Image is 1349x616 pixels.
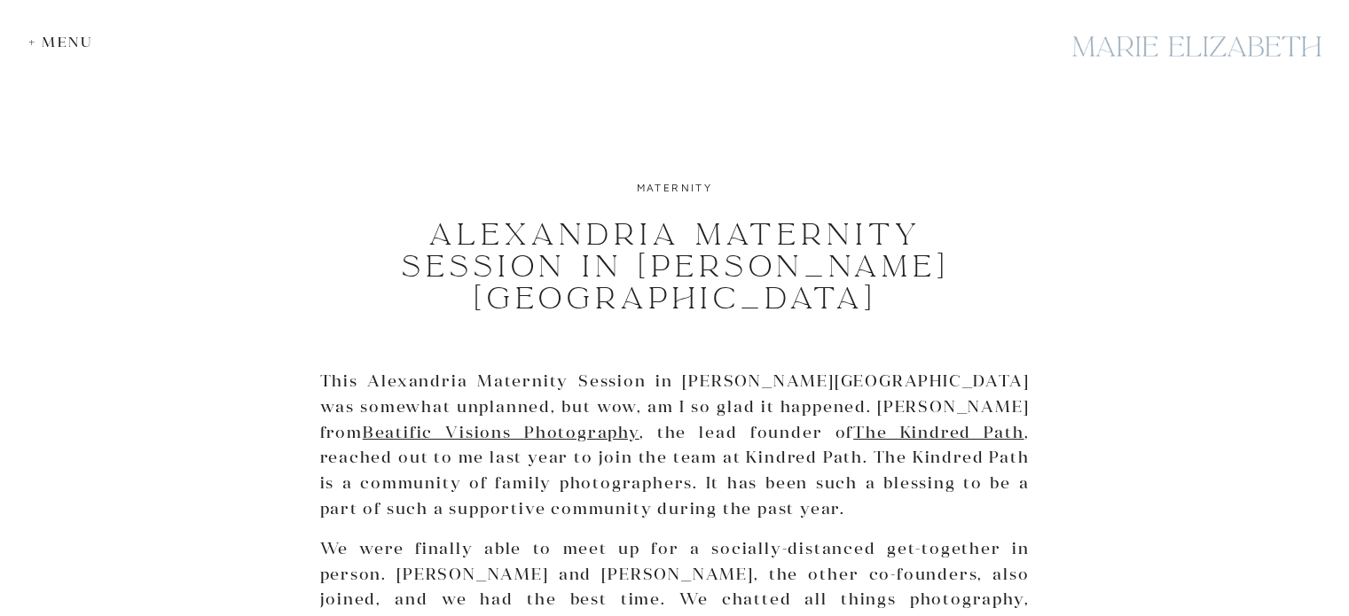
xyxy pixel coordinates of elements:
[28,34,102,51] div: + Menu
[341,219,1010,315] h1: Alexandria Maternity Session in [PERSON_NAME][GEOGRAPHIC_DATA]
[637,181,713,194] a: maternity
[853,422,1024,442] a: The Kindred Path
[363,422,639,442] a: Beatific Visions Photography
[320,369,1030,522] p: This Alexandria Maternity Session in [PERSON_NAME][GEOGRAPHIC_DATA] was somewhat unplanned, but w...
